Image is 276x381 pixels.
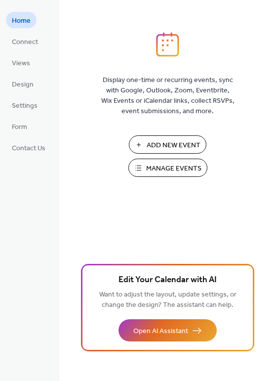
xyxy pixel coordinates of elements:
[129,135,206,154] button: Add New Event
[6,139,51,156] a: Contact Us
[12,143,45,154] span: Contact Us
[133,326,188,337] span: Open AI Assistant
[6,33,44,49] a: Connect
[12,101,38,111] span: Settings
[101,75,235,117] span: Display one-time or recurring events, sync with Google, Outlook, Zoom, Eventbrite, Wix Events or ...
[6,118,33,134] a: Form
[12,80,34,90] span: Design
[12,37,38,47] span: Connect
[128,159,207,177] button: Manage Events
[6,97,43,113] a: Settings
[6,12,37,28] a: Home
[6,54,36,71] a: Views
[147,140,200,151] span: Add New Event
[6,76,39,92] a: Design
[146,164,201,174] span: Manage Events
[118,273,217,287] span: Edit Your Calendar with AI
[12,58,30,69] span: Views
[12,16,31,26] span: Home
[156,32,179,57] img: logo_icon.svg
[12,122,27,132] span: Form
[99,288,237,312] span: Want to adjust the layout, update settings, or change the design? The assistant can help.
[118,319,217,341] button: Open AI Assistant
